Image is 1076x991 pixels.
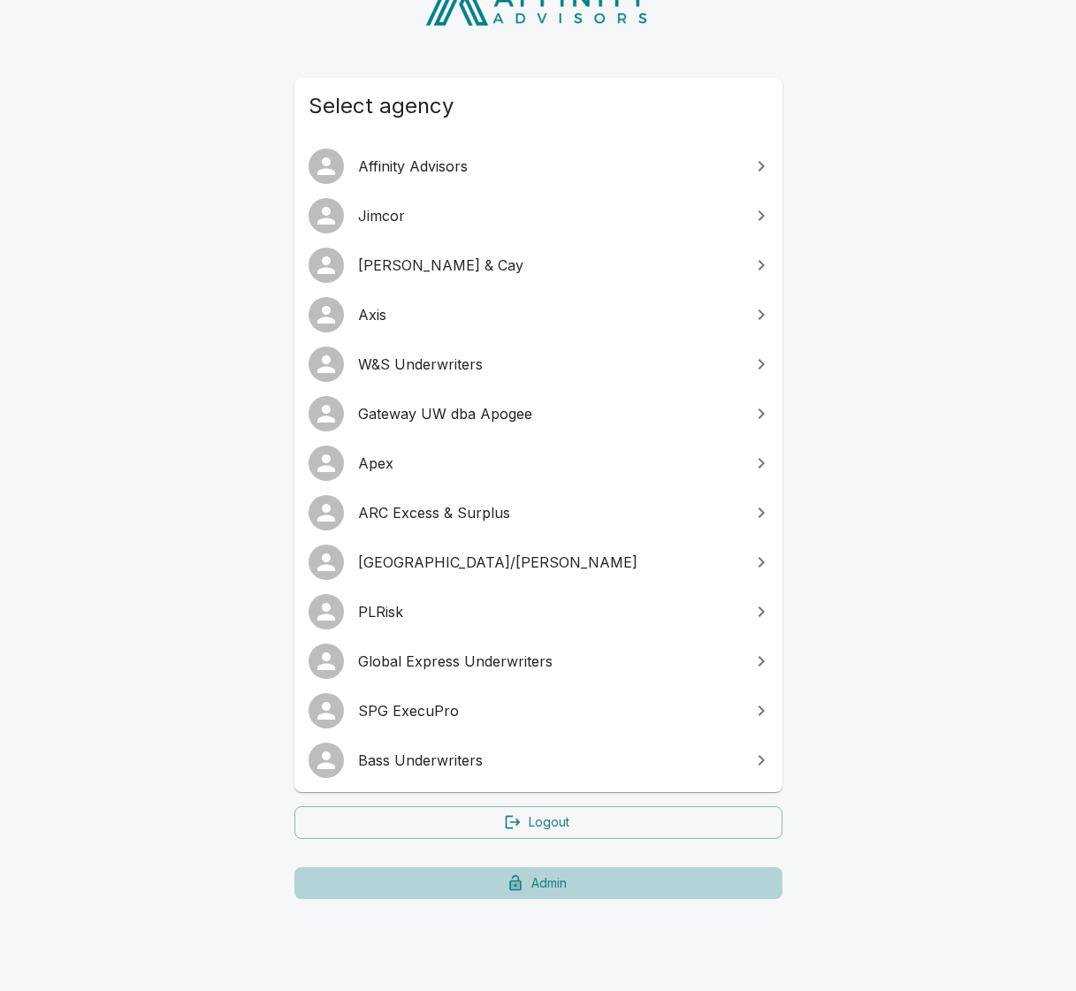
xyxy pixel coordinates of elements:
[294,806,782,839] a: Logout
[294,488,782,537] a: ARC Excess & Surplus
[358,354,740,375] span: W&S Underwriters
[294,736,782,785] a: Bass Underwriters
[358,651,740,672] span: Global Express Underwriters
[358,552,740,573] span: [GEOGRAPHIC_DATA]/[PERSON_NAME]
[294,537,782,587] a: [GEOGRAPHIC_DATA]/[PERSON_NAME]
[294,438,782,488] a: Apex
[294,290,782,339] a: Axis
[294,191,782,240] a: Jimcor
[358,700,740,721] span: SPG ExecuPro
[294,637,782,686] a: Global Express Underwriters
[358,156,740,177] span: Affinity Advisors
[358,304,740,325] span: Axis
[294,389,782,438] a: Gateway UW dba Apogee
[294,240,782,290] a: [PERSON_NAME] & Cay
[358,502,740,523] span: ARC Excess & Surplus
[358,601,740,622] span: PLRisk
[358,205,740,226] span: Jimcor
[358,750,740,771] span: Bass Underwriters
[358,403,740,424] span: Gateway UW dba Apogee
[294,686,782,736] a: SPG ExecuPro
[294,339,782,389] a: W&S Underwriters
[358,453,740,474] span: Apex
[294,867,782,900] a: Admin
[358,255,740,276] span: [PERSON_NAME] & Cay
[294,141,782,191] a: Affinity Advisors
[294,587,782,637] a: PLRisk
[309,92,768,120] span: Select agency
